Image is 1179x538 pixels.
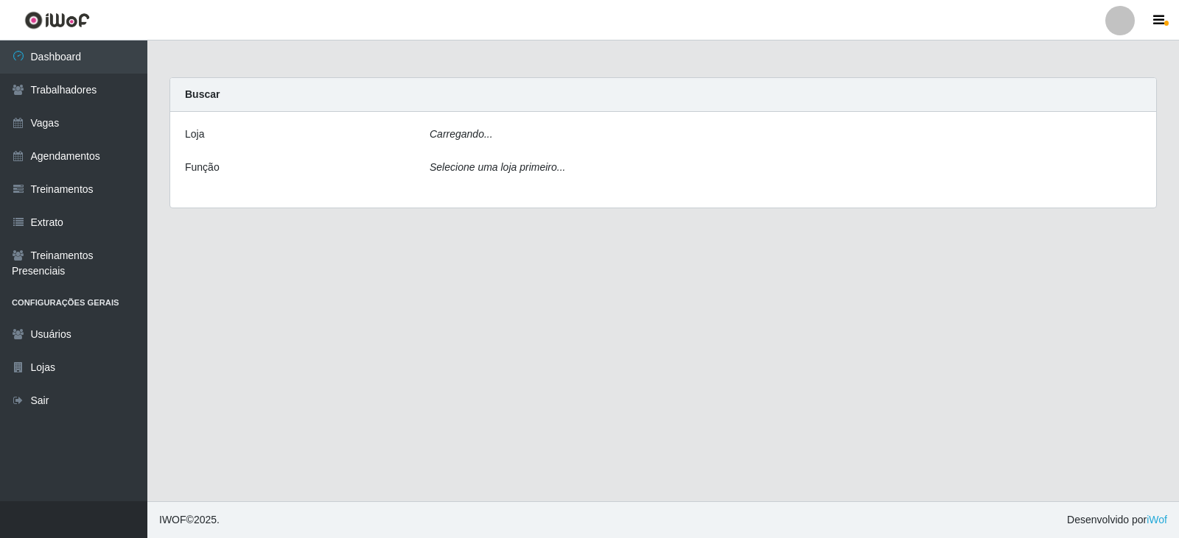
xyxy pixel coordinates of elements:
strong: Buscar [185,88,220,100]
span: Desenvolvido por [1067,512,1167,528]
span: IWOF [159,514,186,525]
label: Loja [185,127,204,142]
a: iWof [1147,514,1167,525]
img: CoreUI Logo [24,11,90,29]
label: Função [185,160,220,175]
i: Carregando... [430,128,493,140]
i: Selecione uma loja primeiro... [430,161,565,173]
span: © 2025 . [159,512,220,528]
